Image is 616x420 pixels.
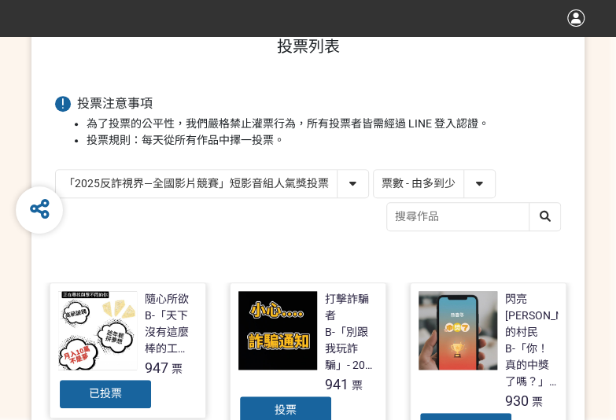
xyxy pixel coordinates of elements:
[77,96,153,111] span: 投票注意事項
[145,359,168,376] span: 947
[87,116,561,132] li: 為了投票的公平性，我們嚴格禁止灌票行為，所有投票者皆需經過 LINE 登入認證。
[145,291,189,308] div: 隨心所欲
[325,376,349,392] span: 941
[505,341,558,390] div: B-「你！真的中獎了嗎？」- 2025新竹市反詐視界影片徵件
[352,379,363,392] span: 票
[145,308,197,357] div: B-「天下沒有這麼棒的工作，別讓你的求職夢變成惡夢！」- 2025新竹市反詐視界影片徵件
[387,203,560,230] input: 搜尋作品
[505,291,589,341] div: 閃亮[PERSON_NAME]的村民
[87,132,561,149] li: 投票規則：每天從所有作品中擇一投票。
[172,363,183,375] span: 票
[55,37,561,56] h1: 投票列表
[89,387,122,400] span: 已投票
[275,403,297,416] span: 投票
[532,396,543,408] span: 票
[325,324,378,374] div: B-「別跟我玩詐騙」- 2025新竹市反詐視界影片徵件
[505,392,529,409] span: 930
[325,291,378,324] div: 打擊詐騙者
[50,282,206,418] a: 隨心所欲B-「天下沒有這麼棒的工作，別讓你的求職夢變成惡夢！」- 2025新竹市反詐視界影片徵件947票已投票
